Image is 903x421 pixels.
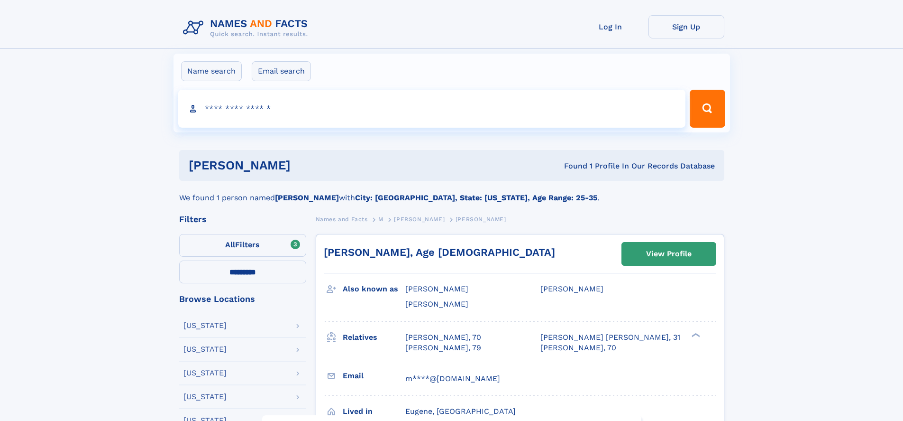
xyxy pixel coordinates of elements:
[343,329,405,346] h3: Relatives
[405,343,481,353] a: [PERSON_NAME], 79
[343,368,405,384] h3: Email
[427,161,715,171] div: Found 1 Profile In Our Records Database
[378,213,383,225] a: M
[179,215,306,224] div: Filters
[540,284,603,293] span: [PERSON_NAME]
[252,61,311,81] label: Email search
[355,193,597,202] b: City: [GEOGRAPHIC_DATA], State: [US_STATE], Age Range: 25-35
[189,159,428,171] h1: [PERSON_NAME]
[316,213,368,225] a: Names and Facts
[405,299,468,309] span: [PERSON_NAME]
[405,407,516,416] span: Eugene, [GEOGRAPHIC_DATA]
[689,332,701,338] div: ❯
[343,403,405,420] h3: Lived in
[573,15,648,38] a: Log In
[540,332,680,343] a: [PERSON_NAME] [PERSON_NAME], 31
[540,343,616,353] a: [PERSON_NAME], 70
[405,284,468,293] span: [PERSON_NAME]
[178,90,686,128] input: search input
[394,216,445,223] span: [PERSON_NAME]
[622,243,716,265] a: View Profile
[648,15,724,38] a: Sign Up
[394,213,445,225] a: [PERSON_NAME]
[183,369,227,377] div: [US_STATE]
[183,346,227,353] div: [US_STATE]
[405,332,481,343] a: [PERSON_NAME], 70
[378,216,383,223] span: M
[225,240,235,249] span: All
[179,234,306,257] label: Filters
[456,216,506,223] span: [PERSON_NAME]
[179,15,316,41] img: Logo Names and Facts
[690,90,725,128] button: Search Button
[646,243,692,265] div: View Profile
[179,181,724,204] div: We found 1 person named with .
[324,246,555,258] a: [PERSON_NAME], Age [DEMOGRAPHIC_DATA]
[275,193,339,202] b: [PERSON_NAME]
[181,61,242,81] label: Name search
[179,295,306,303] div: Browse Locations
[183,322,227,329] div: [US_STATE]
[183,393,227,401] div: [US_STATE]
[343,281,405,297] h3: Also known as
